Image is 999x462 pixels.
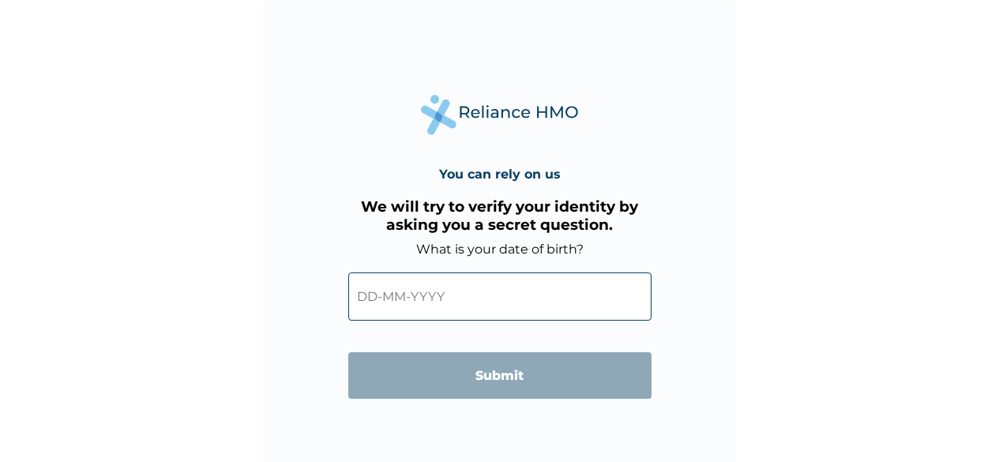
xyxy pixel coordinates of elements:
h4: You can rely on us [439,167,561,182]
label: What is your date of birth? [416,242,584,257]
input: DD-MM-YYYY [348,272,652,321]
img: Reliance Health's Logo [421,95,579,135]
input: Submit [348,352,652,399]
h3: We will try to verify your identity by asking you a secret question. [348,197,652,234]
